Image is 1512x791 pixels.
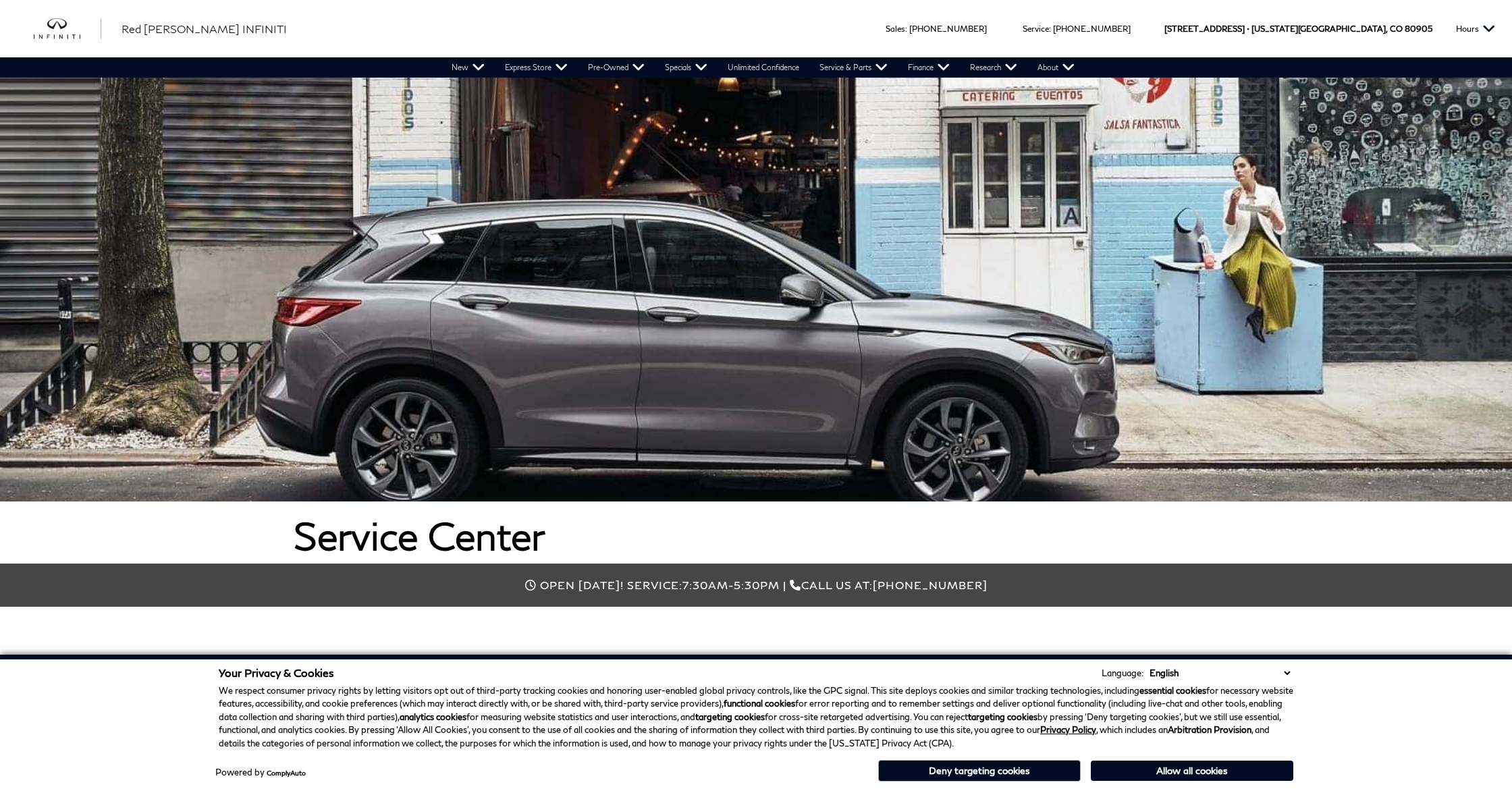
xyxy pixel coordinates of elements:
[1139,685,1206,696] strong: essential cookies
[294,515,1218,557] h1: Service Center
[400,711,466,722] strong: analytics cookies
[886,24,905,34] span: Sales
[495,57,578,78] a: Express Store
[724,698,795,709] strong: functional cookies
[905,24,907,34] span: :
[1053,24,1131,34] a: [PHONE_NUMBER]
[441,57,1085,78] nav: Main Navigation
[695,711,765,722] strong: targeting cookies
[267,769,306,777] a: ComplyAuto
[34,18,101,40] a: infiniti
[1049,24,1051,34] span: :
[578,57,655,78] a: Pre-Owned
[968,711,1037,722] strong: targeting cookies
[1091,761,1293,781] button: Allow all cookies
[809,57,898,78] a: Service & Parts
[718,57,809,78] a: Unlimited Confidence
[34,18,101,40] img: INFINITI
[627,578,682,591] span: Service:
[909,24,987,34] a: [PHONE_NUMBER]
[1164,24,1432,34] a: [STREET_ADDRESS] • [US_STATE][GEOGRAPHIC_DATA], CO 80905
[1146,666,1293,680] select: Language Select
[1027,57,1085,78] a: About
[215,768,306,777] div: Powered by
[783,578,786,591] span: |
[682,578,780,591] span: 7:30am-5:30pm
[873,578,988,591] span: [PHONE_NUMBER]
[960,57,1027,78] a: Research
[1023,24,1049,34] span: Service
[441,57,495,78] a: New
[1168,724,1251,735] strong: Arbitration Provision
[878,760,1081,782] button: Deny targeting cookies
[219,666,334,679] span: Your Privacy & Cookies
[219,684,1293,751] p: We respect consumer privacy rights by letting visitors opt out of third-party tracking cookies an...
[540,578,624,591] span: Open [DATE]!
[294,578,1218,591] div: Call us at:
[122,21,287,37] a: Red [PERSON_NAME] INFINITI
[898,57,960,78] a: Finance
[1040,724,1096,735] a: Privacy Policy
[1102,669,1143,678] div: Language:
[122,22,287,35] span: Red [PERSON_NAME] INFINITI
[655,57,718,78] a: Specials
